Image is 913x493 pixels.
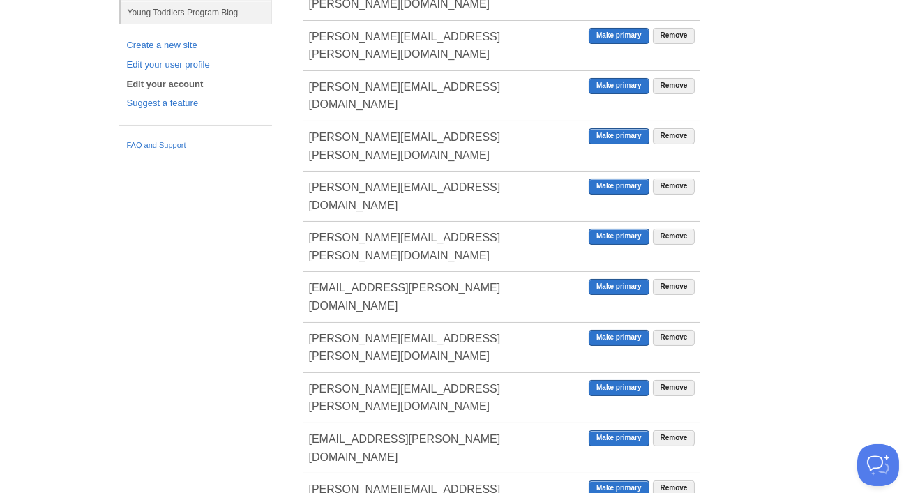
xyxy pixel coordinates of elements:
a: Make primary [589,28,649,44]
a: Make primary [589,330,649,346]
span: [PERSON_NAME][EMAIL_ADDRESS][DOMAIN_NAME] [309,81,501,111]
a: Make primary [589,78,649,94]
iframe: Help Scout Beacon - Open [857,444,899,486]
a: Make primary [589,179,649,195]
a: Edit your account [127,77,264,92]
a: Remove [653,279,695,295]
a: Make primary [589,229,649,245]
a: Remove [653,229,695,245]
a: Remove [653,330,695,346]
a: Remove [653,430,695,446]
a: FAQ and Support [127,139,264,152]
span: [EMAIL_ADDRESS][PERSON_NAME][DOMAIN_NAME] [309,282,501,312]
a: Edit your user profile [127,58,264,73]
span: [PERSON_NAME][EMAIL_ADDRESS][PERSON_NAME][DOMAIN_NAME] [309,31,501,61]
a: Remove [653,28,695,44]
a: Make primary [589,128,649,144]
a: Make primary [589,430,649,446]
a: Make primary [589,380,649,396]
a: Create a new site [127,38,264,53]
a: Suggest a feature [127,96,264,111]
span: [PERSON_NAME][EMAIL_ADDRESS][PERSON_NAME][DOMAIN_NAME] [309,383,501,413]
span: [PERSON_NAME][EMAIL_ADDRESS][PERSON_NAME][DOMAIN_NAME] [309,131,501,161]
a: Remove [653,179,695,195]
span: [EMAIL_ADDRESS][PERSON_NAME][DOMAIN_NAME] [309,433,501,463]
a: Remove [653,78,695,94]
a: Make primary [589,279,649,295]
span: [PERSON_NAME][EMAIL_ADDRESS][PERSON_NAME][DOMAIN_NAME] [309,232,501,261]
a: Remove [653,128,695,144]
span: [PERSON_NAME][EMAIL_ADDRESS][DOMAIN_NAME] [309,181,501,211]
a: Young Toddlers Program Blog [121,1,272,24]
a: Remove [653,380,695,396]
span: [PERSON_NAME][EMAIL_ADDRESS][PERSON_NAME][DOMAIN_NAME] [309,333,501,363]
